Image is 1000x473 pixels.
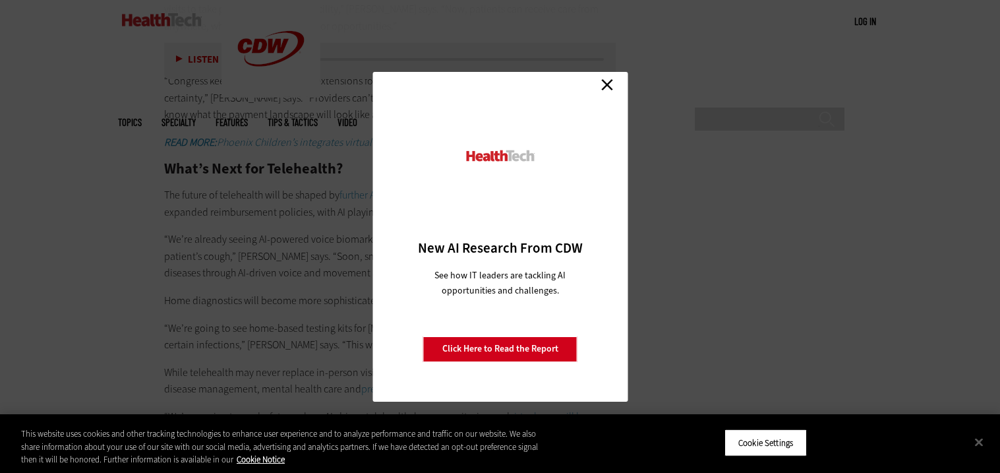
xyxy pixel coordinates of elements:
h3: New AI Research From CDW [396,239,604,257]
img: HealthTech_0.png [464,149,536,163]
p: See how IT leaders are tackling AI opportunities and challenges. [419,268,581,298]
div: This website uses cookies and other tracking technologies to enhance user experience and to analy... [21,427,550,466]
button: Cookie Settings [724,429,807,457]
a: Close [597,75,617,95]
a: Click Here to Read the Report [423,336,577,362]
button: Close [964,427,993,457]
a: More information about your privacy [237,454,285,465]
